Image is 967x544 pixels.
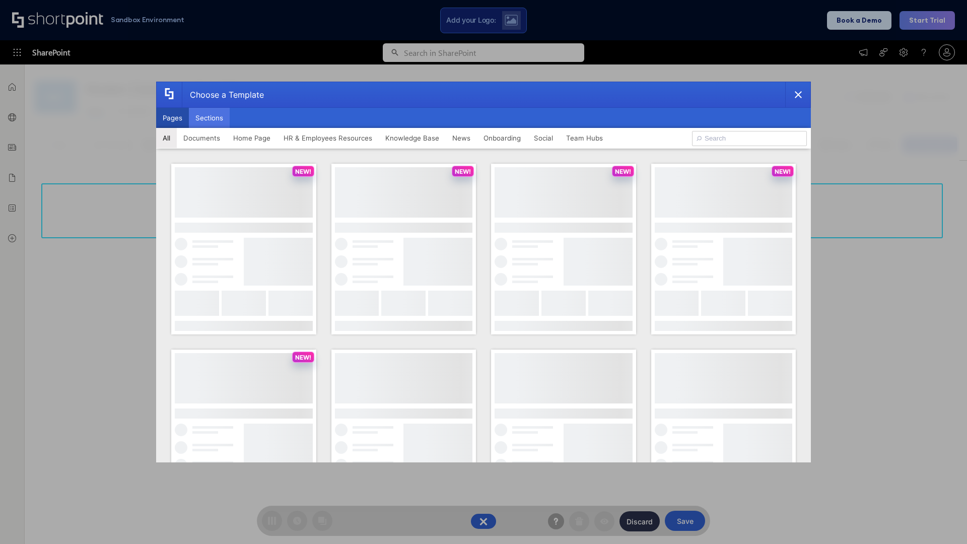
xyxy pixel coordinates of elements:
[295,354,311,361] p: NEW!
[295,168,311,175] p: NEW!
[156,128,177,148] button: All
[189,108,230,128] button: Sections
[182,82,264,107] div: Choose a Template
[156,82,811,462] div: template selector
[446,128,477,148] button: News
[477,128,527,148] button: Onboarding
[527,128,560,148] button: Social
[455,168,471,175] p: NEW!
[379,128,446,148] button: Knowledge Base
[227,128,277,148] button: Home Page
[917,496,967,544] iframe: Chat Widget
[560,128,609,148] button: Team Hubs
[277,128,379,148] button: HR & Employees Resources
[692,131,807,146] input: Search
[775,168,791,175] p: NEW!
[177,128,227,148] button: Documents
[156,108,189,128] button: Pages
[615,168,631,175] p: NEW!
